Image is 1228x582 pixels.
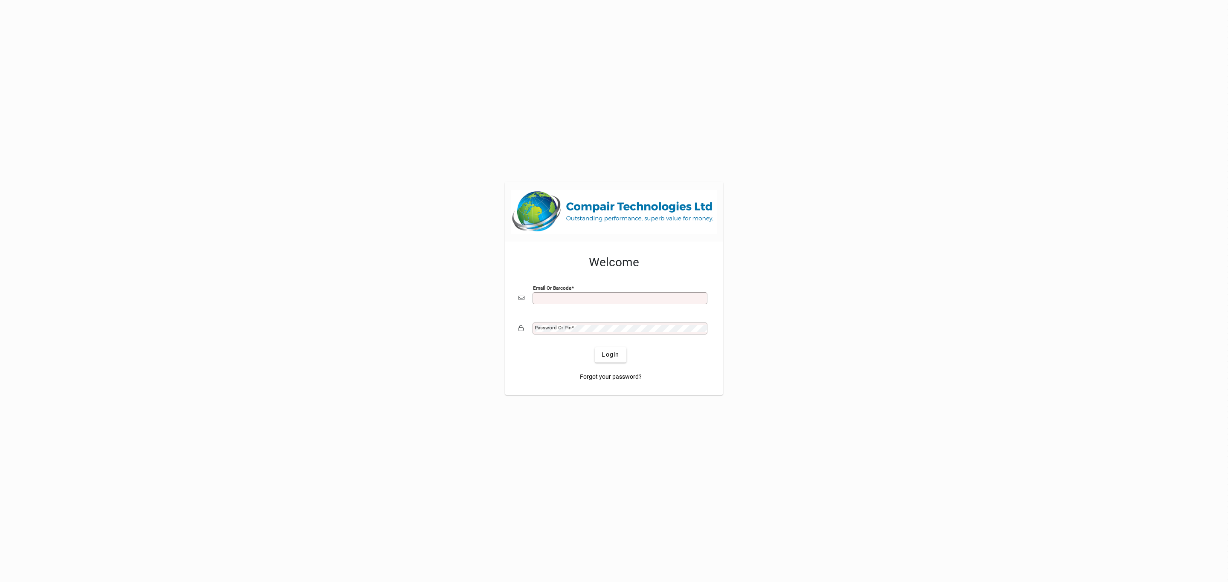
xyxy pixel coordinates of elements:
[602,350,619,359] span: Login
[518,255,710,270] h2: Welcome
[535,325,571,331] mat-label: Password or Pin
[595,347,626,363] button: Login
[580,372,642,381] span: Forgot your password?
[533,285,571,291] mat-label: Email or Barcode
[576,369,645,385] a: Forgot your password?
